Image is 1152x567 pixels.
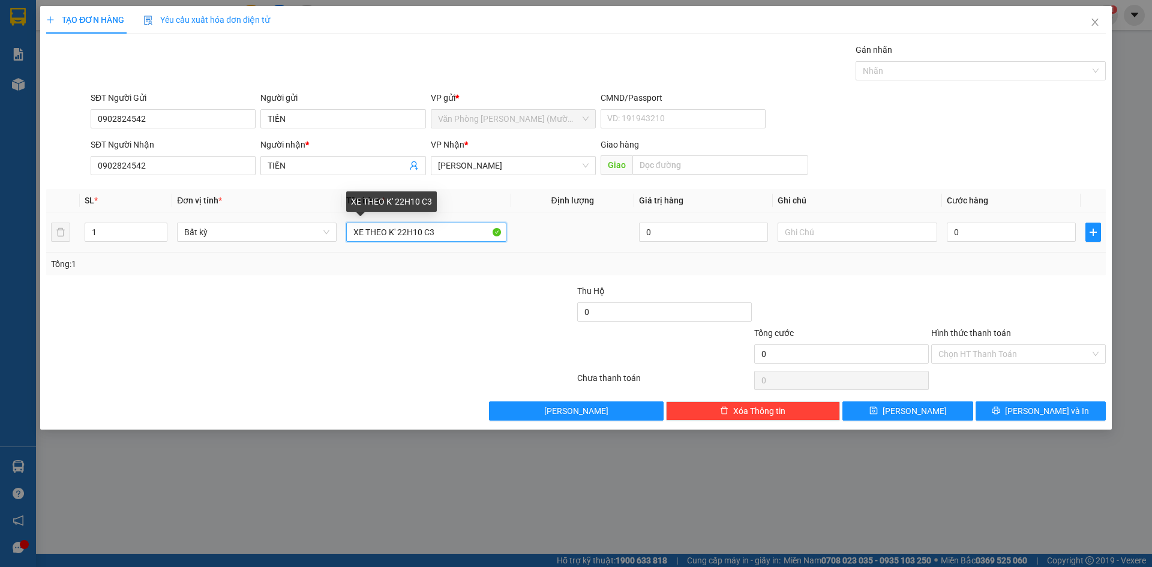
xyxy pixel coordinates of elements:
span: Định lượng [551,196,594,205]
span: user-add [409,161,419,170]
span: Đơn vị tính [177,196,222,205]
div: VP gửi [431,91,596,104]
b: [PERSON_NAME] [15,77,68,134]
span: Tổng cước [754,328,794,338]
span: Phạm Ngũ Lão [438,157,589,175]
span: Văn Phòng Trần Phú (Mường Thanh) [438,110,589,128]
button: save[PERSON_NAME] [842,401,973,421]
div: SĐT Người Gửi [91,91,256,104]
input: VD: Bàn, Ghế [346,223,506,242]
span: close [1090,17,1100,27]
b: [DOMAIN_NAME] [101,46,165,55]
span: printer [992,406,1000,416]
th: Ghi chú [773,189,942,212]
input: Ghi Chú [778,223,937,242]
span: [PERSON_NAME] [883,404,947,418]
span: VP Nhận [431,140,464,149]
div: Người gửi [260,91,425,104]
label: Hình thức thanh toán [931,328,1011,338]
input: 0 [639,223,768,242]
span: Giá trị hàng [639,196,683,205]
input: Dọc đường [632,155,808,175]
button: printer[PERSON_NAME] và In [976,401,1106,421]
span: delete [720,406,728,416]
span: Thu Hộ [577,286,605,296]
span: Xóa Thông tin [733,404,785,418]
img: logo.jpg [15,15,75,75]
button: deleteXóa Thông tin [666,401,841,421]
span: TẠO ĐƠN HÀNG [46,15,124,25]
span: Cước hàng [947,196,988,205]
div: Chưa thanh toán [576,371,753,392]
span: Giao [601,155,632,175]
b: BIÊN NHẬN GỬI HÀNG [77,17,115,95]
button: delete [51,223,70,242]
button: plus [1085,223,1101,242]
span: plus [1086,227,1100,237]
img: icon [143,16,153,25]
div: XE THEO K' 22H10 C3 [346,191,437,212]
span: [PERSON_NAME] [544,404,608,418]
div: Tổng: 1 [51,257,445,271]
button: Close [1078,6,1112,40]
img: logo.jpg [130,15,159,44]
button: [PERSON_NAME] [489,401,664,421]
span: Yêu cầu xuất hóa đơn điện tử [143,15,270,25]
li: (c) 2017 [101,57,165,72]
span: Bất kỳ [184,223,329,241]
div: CMND/Passport [601,91,766,104]
span: Giao hàng [601,140,639,149]
span: [PERSON_NAME] và In [1005,404,1089,418]
span: plus [46,16,55,24]
span: save [869,406,878,416]
div: SĐT Người Nhận [91,138,256,151]
div: Người nhận [260,138,425,151]
label: Gán nhãn [856,45,892,55]
span: SL [85,196,94,205]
